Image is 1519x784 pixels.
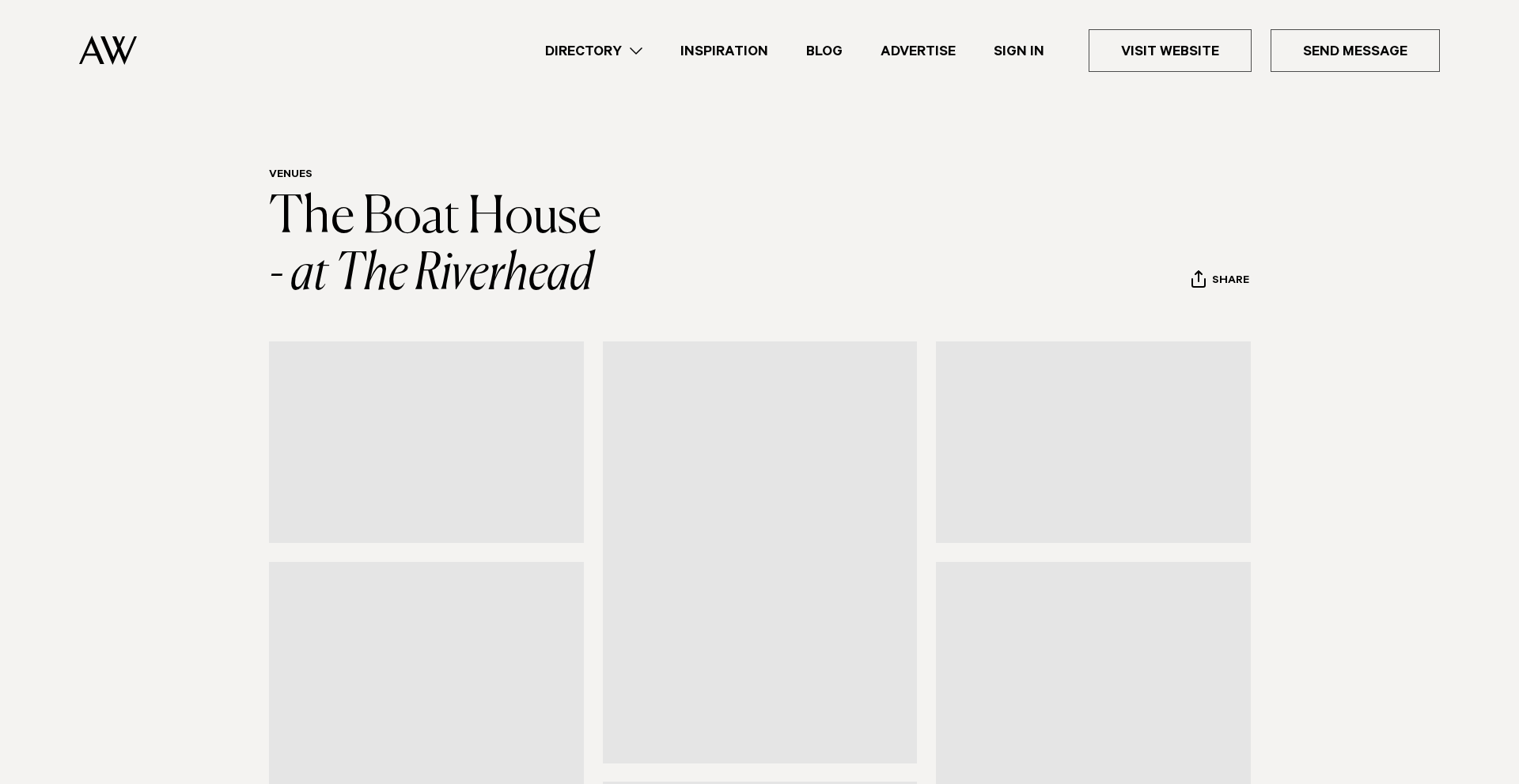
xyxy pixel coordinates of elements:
a: Advertise [862,40,975,62]
a: The Boat House - at The Riverhead [269,193,601,300]
a: Venues [269,169,313,182]
a: Sign In [975,40,1063,62]
button: Share [1191,269,1250,293]
img: Auckland Weddings Logo [79,36,137,65]
span: Share [1212,274,1249,289]
a: groomsmen auckland wedding [936,341,1251,543]
a: Directory [526,40,661,62]
a: Blog [787,40,862,62]
a: Inspiration [661,40,787,62]
a: Send Message [1271,29,1440,72]
a: Visit Website [1089,29,1252,72]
